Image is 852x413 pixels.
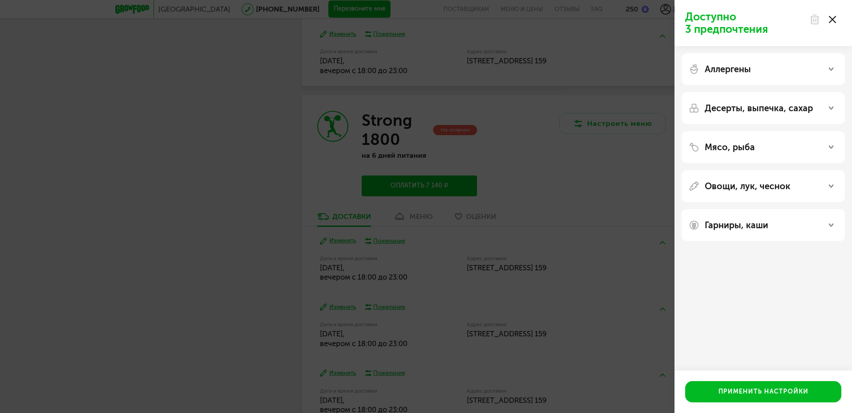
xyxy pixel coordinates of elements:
p: Десерты, выпечка, сахар [705,103,813,113]
p: Доступно 3 предпочтения [685,11,804,35]
p: Мясо, рыба [705,142,755,152]
p: Овощи, лук, чеснок [705,181,790,191]
p: Гарниры, каши [705,220,768,230]
p: Аллергены [705,64,751,74]
button: Применить настройки [685,381,841,402]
